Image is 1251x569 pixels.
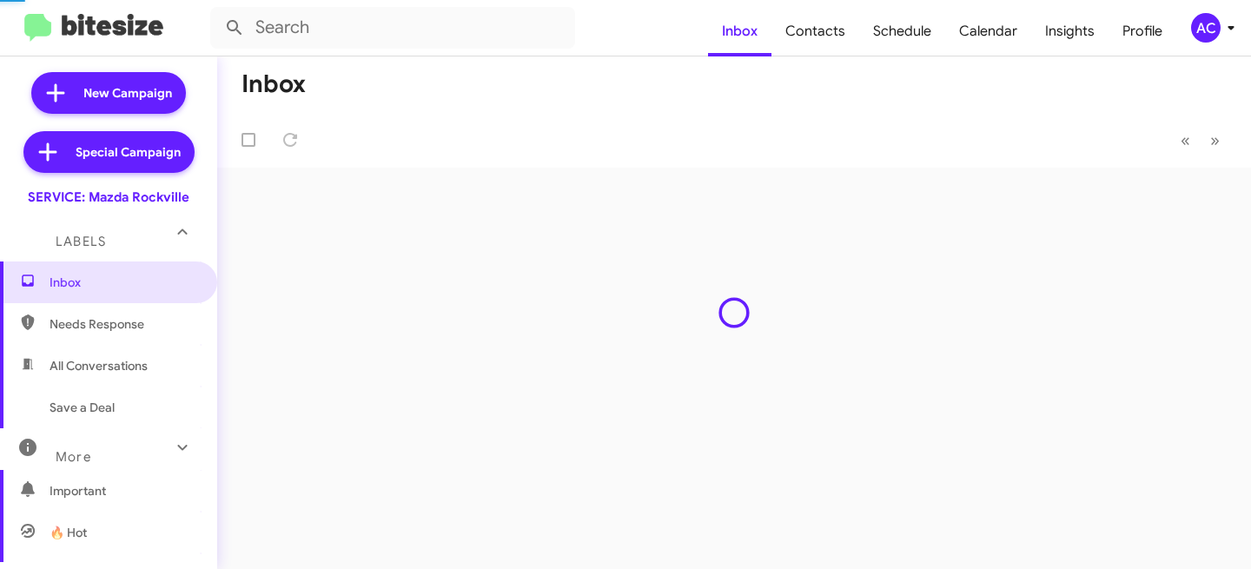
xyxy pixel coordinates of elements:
[1171,122,1230,158] nav: Page navigation example
[1210,129,1220,151] span: »
[859,6,945,56] a: Schedule
[23,131,195,173] a: Special Campaign
[50,315,197,333] span: Needs Response
[1191,13,1221,43] div: AC
[945,6,1031,56] a: Calendar
[771,6,859,56] a: Contacts
[50,482,197,500] span: Important
[708,6,771,56] a: Inbox
[1170,122,1201,158] button: Previous
[28,189,189,206] div: SERVICE: Mazda Rockville
[1109,6,1176,56] a: Profile
[1181,129,1190,151] span: «
[31,72,186,114] a: New Campaign
[50,357,148,374] span: All Conversations
[56,234,106,249] span: Labels
[76,143,181,161] span: Special Campaign
[1176,13,1232,43] button: AC
[210,7,575,49] input: Search
[50,399,115,416] span: Save a Deal
[242,70,306,98] h1: Inbox
[56,449,91,465] span: More
[50,274,197,291] span: Inbox
[1200,122,1230,158] button: Next
[1031,6,1109,56] a: Insights
[83,84,172,102] span: New Campaign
